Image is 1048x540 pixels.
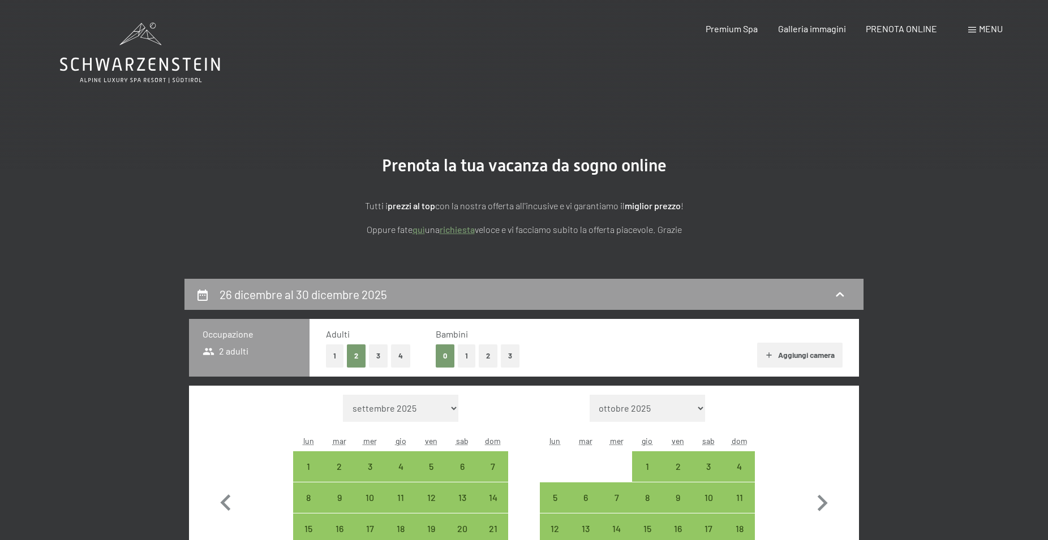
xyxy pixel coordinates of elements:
p: Oppure fate una veloce e vi facciamo subito la offerta piacevole. Grazie [241,222,807,237]
div: Tue Dec 09 2025 [324,482,354,513]
div: arrivo/check-in possibile [724,451,755,482]
div: Wed Dec 03 2025 [355,451,385,482]
abbr: lunedì [549,436,560,446]
abbr: mercoledì [363,436,377,446]
strong: miglior prezzo [625,200,681,211]
div: Thu Jan 08 2026 [632,482,663,513]
abbr: domenica [732,436,748,446]
div: 7 [479,462,507,490]
div: Sat Jan 10 2026 [693,482,724,513]
div: arrivo/check-in possibile [355,451,385,482]
abbr: giovedì [642,436,652,446]
button: 3 [369,344,388,368]
div: arrivo/check-in possibile [447,451,478,482]
div: Tue Jan 06 2026 [570,482,601,513]
span: Adulti [326,329,350,339]
span: Galleria immagini [778,23,846,34]
div: Thu Dec 11 2025 [385,482,416,513]
div: 1 [633,462,662,490]
div: Tue Dec 02 2025 [324,451,354,482]
div: arrivo/check-in possibile [663,451,693,482]
a: PRENOTA ONLINE [866,23,937,34]
div: 1 [294,462,323,490]
abbr: martedì [579,436,592,446]
div: 10 [694,493,723,521]
h2: 26 dicembre al 30 dicembre 2025 [220,287,387,301]
abbr: sabato [702,436,715,446]
div: Sun Jan 04 2026 [724,451,755,482]
button: 1 [458,344,475,368]
div: arrivo/check-in possibile [540,482,570,513]
div: arrivo/check-in possibile [324,451,354,482]
button: Aggiungi camera [757,343,843,368]
div: 8 [294,493,323,521]
div: 11 [725,493,754,521]
strong: prezzi al top [388,200,435,211]
abbr: domenica [485,436,501,446]
a: Premium Spa [706,23,758,34]
div: arrivo/check-in possibile [478,482,508,513]
div: 2 [325,462,353,490]
h3: Occupazione [203,328,296,340]
button: 2 [347,344,366,368]
div: arrivo/check-in possibile [570,482,601,513]
div: 5 [541,493,569,521]
div: 8 [633,493,662,521]
div: Mon Jan 05 2026 [540,482,570,513]
div: Sun Dec 14 2025 [478,482,508,513]
div: 7 [602,493,630,521]
button: 0 [436,344,454,368]
span: Prenota la tua vacanza da sogno online [382,155,667,175]
a: richiesta [440,224,475,235]
div: Sun Dec 07 2025 [478,451,508,482]
div: 5 [417,462,445,490]
div: Wed Jan 07 2026 [601,482,632,513]
div: Sat Jan 03 2026 [693,451,724,482]
abbr: venerdì [425,436,437,446]
div: arrivo/check-in possibile [416,482,446,513]
button: 2 [479,344,497,368]
div: arrivo/check-in possibile [293,451,324,482]
div: Fri Jan 09 2026 [663,482,693,513]
div: 11 [386,493,415,521]
div: arrivo/check-in possibile [447,482,478,513]
abbr: lunedì [303,436,314,446]
abbr: martedì [333,436,346,446]
div: 9 [325,493,353,521]
div: Sun Jan 11 2026 [724,482,755,513]
div: 3 [694,462,723,490]
div: arrivo/check-in possibile [355,482,385,513]
div: Wed Dec 10 2025 [355,482,385,513]
div: Mon Dec 08 2025 [293,482,324,513]
div: arrivo/check-in possibile [385,451,416,482]
div: arrivo/check-in possibile [693,482,724,513]
div: 12 [417,493,445,521]
div: arrivo/check-in possibile [416,451,446,482]
abbr: venerdì [672,436,684,446]
div: 3 [356,462,384,490]
span: Bambini [436,329,468,339]
div: arrivo/check-in possibile [385,482,416,513]
div: 6 [448,462,476,490]
button: 1 [326,344,343,368]
abbr: giovedì [396,436,406,446]
div: Sat Dec 06 2025 [447,451,478,482]
div: 14 [479,493,507,521]
button: 3 [501,344,519,368]
abbr: mercoledì [610,436,624,446]
a: quì [413,224,425,235]
div: 6 [572,493,600,521]
button: 4 [391,344,410,368]
span: Menu [979,23,1003,34]
div: 4 [725,462,754,490]
div: Fri Jan 02 2026 [663,451,693,482]
div: arrivo/check-in possibile [293,482,324,513]
div: Sat Dec 13 2025 [447,482,478,513]
div: Fri Dec 05 2025 [416,451,446,482]
div: arrivo/check-in possibile [632,451,663,482]
div: arrivo/check-in possibile [693,451,724,482]
div: arrivo/check-in possibile [601,482,632,513]
div: Thu Dec 04 2025 [385,451,416,482]
div: arrivo/check-in possibile [663,482,693,513]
